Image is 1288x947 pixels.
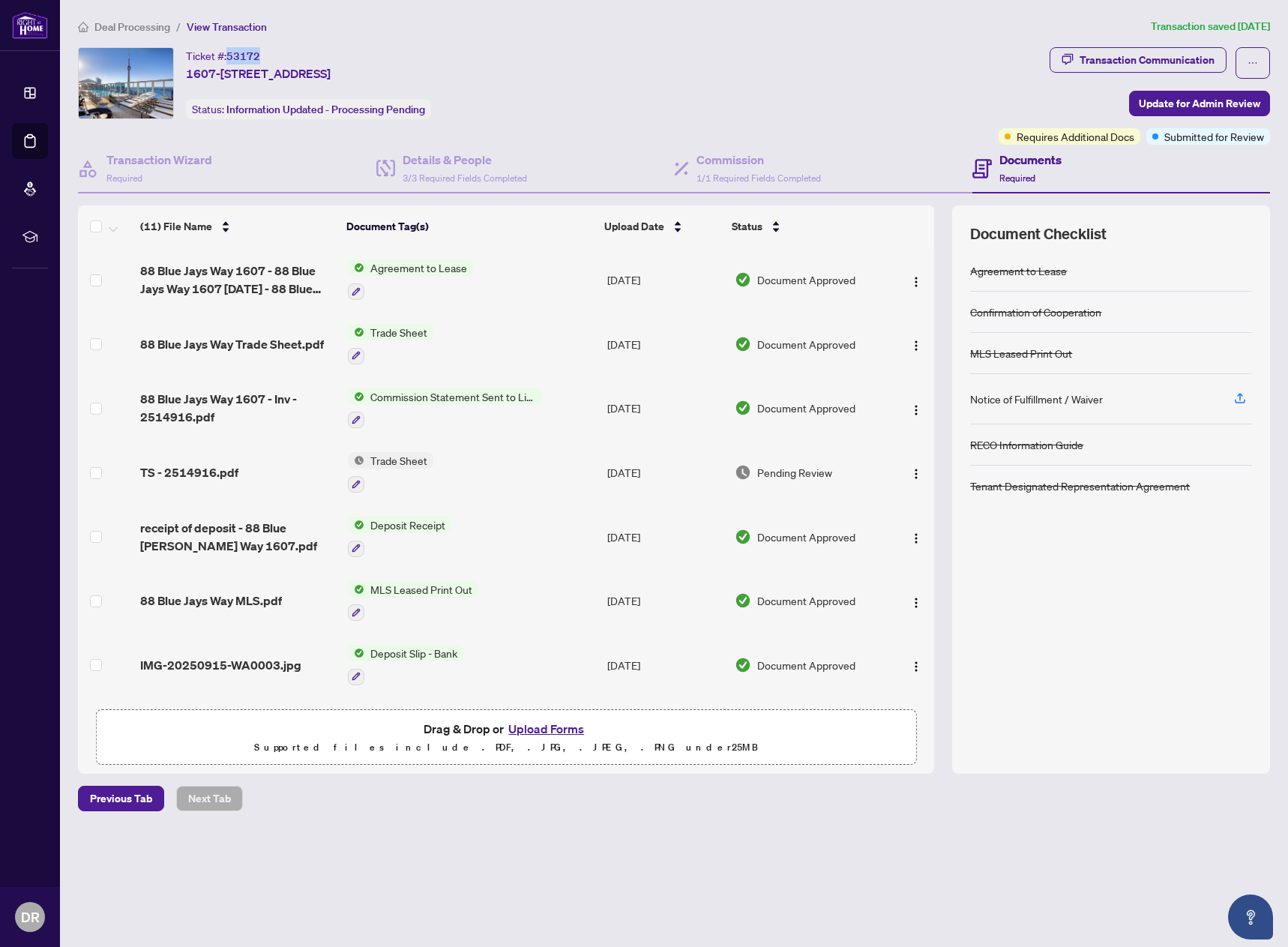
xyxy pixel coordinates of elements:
img: Status Icon [348,581,364,598]
th: (11) File Name [134,205,340,247]
span: 53172 [226,49,260,63]
span: Upload Date [604,218,664,235]
span: Document Checklist [970,223,1107,244]
img: Document Status [735,336,751,352]
img: Status Icon [348,259,364,276]
span: Document Approved [757,592,855,609]
button: Previous Tab [78,786,164,811]
button: Status IconCommission Statement Sent to Listing Brokerage [348,388,542,429]
button: Logo [904,525,928,549]
button: Logo [904,268,928,292]
article: Transaction saved [DATE] [1151,18,1270,35]
span: Document Approved [757,657,855,673]
span: 88 Blue Jays Way Trade Sheet.pdf [140,335,324,353]
button: Logo [904,653,928,677]
span: 1607-[STREET_ADDRESS] [186,64,331,82]
img: Logo [910,404,922,416]
img: Document Status [735,464,751,481]
img: Logo [910,597,922,609]
h4: Documents [999,151,1062,169]
button: Status IconTrade Sheet [348,324,433,364]
div: Agreement to Lease [970,262,1067,279]
button: Status IconMLS Leased Print Out [348,581,478,622]
button: Status IconTrade Sheet [348,452,433,493]
span: Deposit Receipt [364,517,451,533]
div: Tenant Designated Representation Agreement [970,478,1190,494]
img: Document Status [735,657,751,673]
span: Deal Processing [94,20,170,34]
span: Drag & Drop or [424,719,589,739]
button: Next Tab [176,786,243,811]
span: Agreement to Lease [364,259,473,276]
img: Logo [910,468,922,480]
h4: Commission [696,151,821,169]
img: Status Icon [348,452,364,469]
span: Previous Tab [90,787,152,811]
th: Upload Date [598,205,726,247]
td: [DATE] [601,505,729,569]
span: Requires Additional Docs [1017,128,1134,145]
div: MLS Leased Print Out [970,345,1072,361]
span: Pending Review [757,464,832,481]
td: [DATE] [601,247,729,312]
span: Commission Statement Sent to Listing Brokerage [364,388,542,405]
td: [DATE] [601,633,729,697]
th: Status [726,205,885,247]
span: TS - 2514916.pdf [140,463,238,481]
span: Status [732,218,762,235]
span: Document Approved [757,529,855,545]
th: Document Tag(s) [340,205,598,247]
span: 1/1 Required Fields Completed [696,172,821,184]
img: logo [12,11,48,39]
img: Logo [910,340,922,352]
div: Status: [186,99,431,119]
button: Logo [904,396,928,420]
div: Ticket #: [186,47,260,64]
span: Document Approved [757,336,855,352]
button: Upload Forms [504,719,589,739]
img: Document Status [735,529,751,545]
button: Status IconAgreement to Lease [348,259,473,300]
p: Supported files include .PDF, .JPG, .JPEG, .PNG under 25 MB [106,739,906,757]
span: Information Updated - Processing Pending [226,103,425,116]
button: Logo [904,332,928,356]
span: View Transaction [187,20,267,34]
button: Open asap [1228,895,1273,940]
button: Logo [904,460,928,484]
span: DR [21,907,40,928]
div: Transaction Communication [1080,48,1215,72]
span: 88 Blue Jays Way MLS.pdf [140,592,282,610]
span: IMG-20250915-WA0003.jpg [140,656,301,674]
td: [DATE] [601,569,729,634]
span: Document Approved [757,271,855,288]
img: Logo [910,276,922,288]
span: 88 Blue Jays Way 1607 - 88 Blue Jays Way 1607 [DATE] - 88 Blue Jays Way 1607 - LEASE OFFER.pdf [140,262,335,298]
span: Trade Sheet [364,452,433,469]
img: Status Icon [348,388,364,405]
span: Update for Admin Review [1139,91,1260,115]
span: Drag & Drop orUpload FormsSupported files include .PDF, .JPG, .JPEG, .PNG under25MB [97,710,915,766]
button: Status IconDeposit Receipt [348,517,451,557]
img: Document Status [735,271,751,288]
span: Deposit Slip - Bank [364,645,463,661]
span: MLS Leased Print Out [364,581,478,598]
td: [DATE] [601,312,729,376]
h4: Details & People [403,151,527,169]
button: Status IconDeposit Slip - Bank [348,645,463,685]
img: IMG-C12284294_1.jpg [79,48,173,118]
img: Document Status [735,400,751,416]
img: Logo [910,661,922,673]
span: receipt of deposit - 88 Blue [PERSON_NAME] Way 1607.pdf [140,519,335,555]
span: 3/3 Required Fields Completed [403,172,527,184]
td: [DATE] [601,376,729,441]
li: / [176,18,181,35]
span: Trade Sheet [364,324,433,340]
div: Confirmation of Cooperation [970,304,1101,320]
button: Update for Admin Review [1129,91,1270,116]
button: Logo [904,589,928,613]
img: Document Status [735,592,751,609]
h4: Transaction Wizard [106,151,212,169]
div: Notice of Fulfillment / Waiver [970,391,1103,407]
button: Transaction Communication [1050,47,1227,73]
span: home [78,22,88,32]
